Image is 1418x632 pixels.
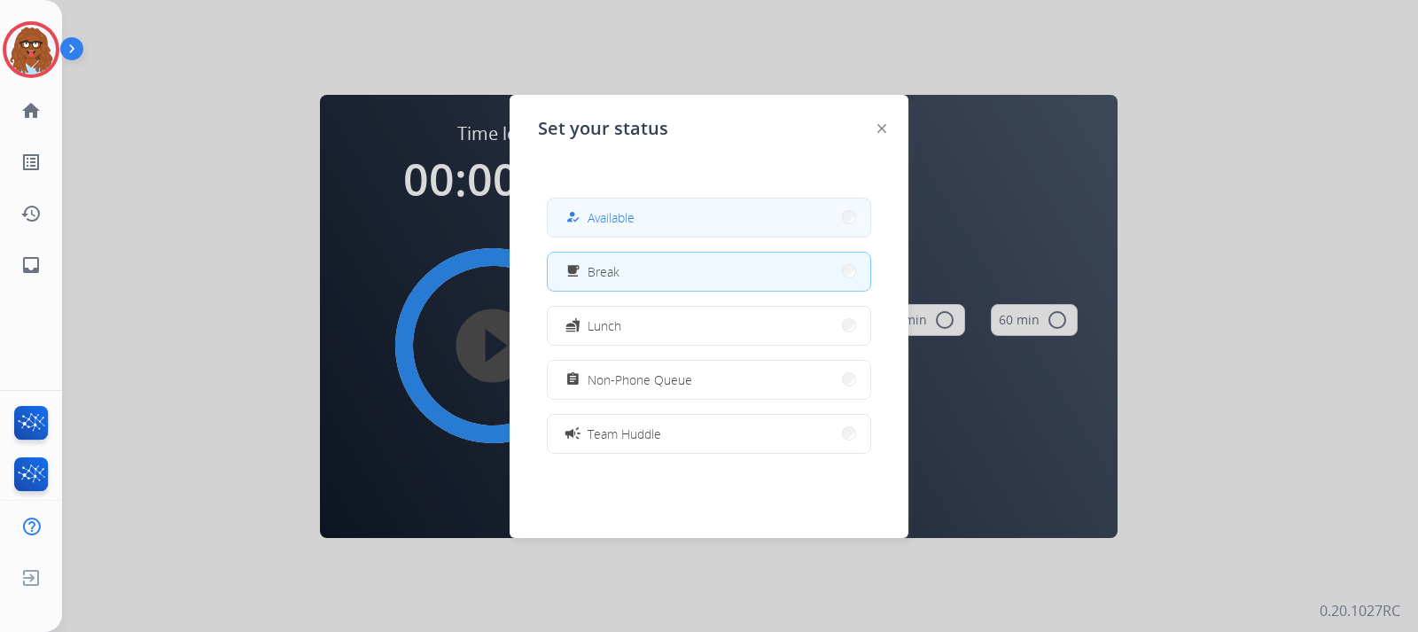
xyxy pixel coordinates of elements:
[20,254,42,276] mat-icon: inbox
[588,316,621,335] span: Lunch
[588,371,692,389] span: Non-Phone Queue
[6,25,56,74] img: avatar
[588,262,619,281] span: Break
[877,124,886,133] img: close-button
[565,318,580,333] mat-icon: fastfood
[20,203,42,224] mat-icon: history
[588,208,635,227] span: Available
[548,361,870,399] button: Non-Phone Queue
[548,307,870,345] button: Lunch
[548,253,870,291] button: Break
[548,199,870,237] button: Available
[565,264,580,279] mat-icon: free_breakfast
[588,425,661,443] span: Team Huddle
[20,100,42,121] mat-icon: home
[565,372,580,387] mat-icon: assignment
[1320,600,1400,621] p: 0.20.1027RC
[565,210,580,225] mat-icon: how_to_reg
[548,415,870,453] button: Team Huddle
[564,425,581,442] mat-icon: campaign
[20,152,42,173] mat-icon: list_alt
[538,116,668,141] span: Set your status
